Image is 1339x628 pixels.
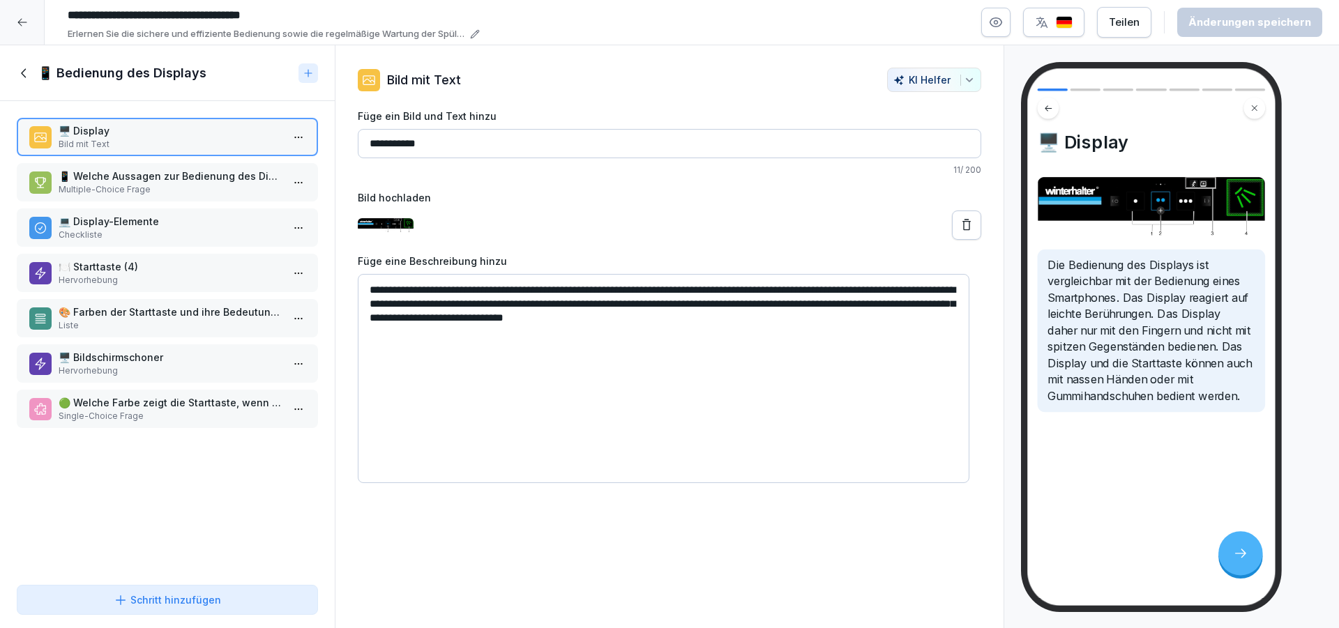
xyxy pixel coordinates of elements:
[17,254,318,292] div: 🍽️ Starttaste (4)Hervorhebung
[387,70,461,89] p: Bild mit Text
[893,74,975,86] div: KI Helfer
[114,592,221,607] div: Schritt hinzufügen
[17,163,318,201] div: 📱 Welche Aussagen zur Bedienung des Displays sind korrekt?Multiple-Choice Frage
[59,274,282,286] p: Hervorhebung
[17,208,318,247] div: 💻 Display-ElementeCheckliste
[59,183,282,196] p: Multiple-Choice Frage
[1177,8,1322,37] button: Änderungen speichern
[358,218,414,233] img: vde9a5hj0wt4ihhjbb33s2k5.png
[59,123,282,138] p: 🖥️ Display
[59,365,282,377] p: Hervorhebung
[59,259,282,274] p: 🍽️ Starttaste (4)
[17,299,318,337] div: 🎨 Farben der Starttaste und ihre BedeutungenListe
[59,410,282,422] p: Single-Choice Frage
[1038,132,1266,153] h4: 🖥️ Display
[17,585,318,615] button: Schritt hinzufügen
[17,390,318,428] div: 🟢 Welche Farbe zeigt die Starttaste, wenn die Spülmaschine betriebsbereit ist?Single-Choice Frage
[1047,257,1255,405] p: Die Bedienung des Displays ist vergleichbar mit der Bedienung eines Smartphones. Das Display reag...
[59,229,282,241] p: Checkliste
[38,65,206,82] h1: 📱 Bedienung des Displays
[59,138,282,151] p: Bild mit Text
[59,169,282,183] p: 📱 Welche Aussagen zur Bedienung des Displays sind korrekt?
[59,395,282,410] p: 🟢 Welche Farbe zeigt die Starttaste, wenn die Spülmaschine betriebsbereit ist?
[358,190,981,205] label: Bild hochladen
[358,254,981,268] label: Füge eine Beschreibung hinzu
[17,118,318,156] div: 🖥️ DisplayBild mit Text
[59,305,282,319] p: 🎨 Farben der Starttaste und ihre Bedeutungen
[887,68,981,92] button: KI Helfer
[358,109,981,123] label: Füge ein Bild und Text hinzu
[1038,177,1266,236] img: Bild und Text Vorschau
[17,344,318,383] div: 🖥️ BildschirmschonerHervorhebung
[59,214,282,229] p: 💻 Display-Elemente
[1188,15,1311,30] div: Änderungen speichern
[358,164,981,176] p: 11 / 200
[59,350,282,365] p: 🖥️ Bildschirmschoner
[1109,15,1140,30] div: Teilen
[1056,16,1073,29] img: de.svg
[59,319,282,332] p: Liste
[1097,7,1151,38] button: Teilen
[68,27,466,41] p: Erlernen Sie die sichere und effiziente Bedienung sowie die regelmäßige Wartung der Spülmaschine....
